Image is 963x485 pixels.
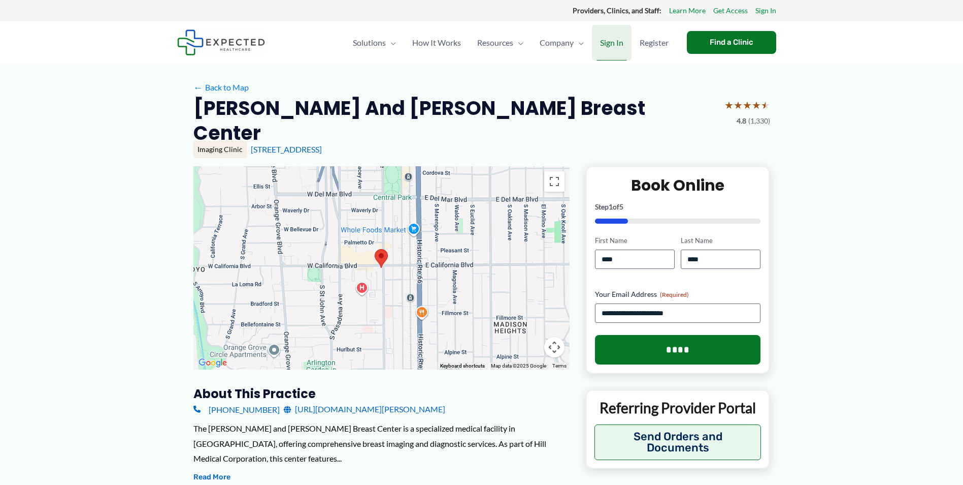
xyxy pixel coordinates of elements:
div: The [PERSON_NAME] and [PERSON_NAME] Breast Center is a specialized medical facility in [GEOGRAPHI... [193,421,570,466]
span: Menu Toggle [513,25,523,60]
label: Your Email Address [595,289,761,299]
a: ResourcesMenu Toggle [469,25,532,60]
span: ★ [743,96,752,114]
span: 5 [619,202,623,211]
div: Imaging Clinic [193,141,247,158]
a: Terms (opens in new tab) [552,363,567,369]
span: Map data ©2025 Google [491,363,546,369]
span: 4.8 [737,114,746,128]
label: First Name [595,236,675,246]
span: Company [540,25,574,60]
span: Resources [477,25,513,60]
span: ★ [724,96,734,114]
button: Read More [193,471,230,483]
span: (1,330) [748,114,770,128]
a: Sign In [592,25,632,60]
a: CompanyMenu Toggle [532,25,592,60]
button: Keyboard shortcuts [440,362,485,370]
button: Toggle fullscreen view [544,171,564,192]
a: [PHONE_NUMBER] [193,402,280,417]
a: Get Access [713,4,748,17]
span: Menu Toggle [386,25,396,60]
button: Map camera controls [544,337,564,357]
strong: Providers, Clinics, and Staff: [573,6,661,15]
a: ←Back to Map [193,80,249,95]
span: ← [193,82,203,92]
a: [URL][DOMAIN_NAME][PERSON_NAME] [284,402,445,417]
span: Sign In [600,25,623,60]
p: Step of [595,203,761,210]
a: SolutionsMenu Toggle [345,25,404,60]
span: ★ [752,96,761,114]
span: ★ [761,96,770,114]
span: ★ [734,96,743,114]
a: Find a Clinic [687,31,776,54]
a: Register [632,25,677,60]
span: (Required) [660,291,689,298]
nav: Primary Site Navigation [345,25,677,60]
a: Learn More [669,4,706,17]
h2: Book Online [595,175,761,195]
h2: [PERSON_NAME] and [PERSON_NAME] Breast Center [193,96,716,146]
a: [STREET_ADDRESS] [251,144,322,154]
span: 1 [609,202,613,211]
p: Referring Provider Portal [594,399,761,417]
a: How It Works [404,25,469,60]
img: Google [196,356,229,370]
button: Send Orders and Documents [594,425,761,460]
span: Menu Toggle [574,25,584,60]
a: Open this area in Google Maps (opens a new window) [196,356,229,370]
span: Solutions [353,25,386,60]
span: How It Works [412,25,461,60]
label: Last Name [681,236,760,246]
span: Register [640,25,669,60]
a: Sign In [755,4,776,17]
img: Expected Healthcare Logo - side, dark font, small [177,29,265,55]
h3: About this practice [193,386,570,402]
